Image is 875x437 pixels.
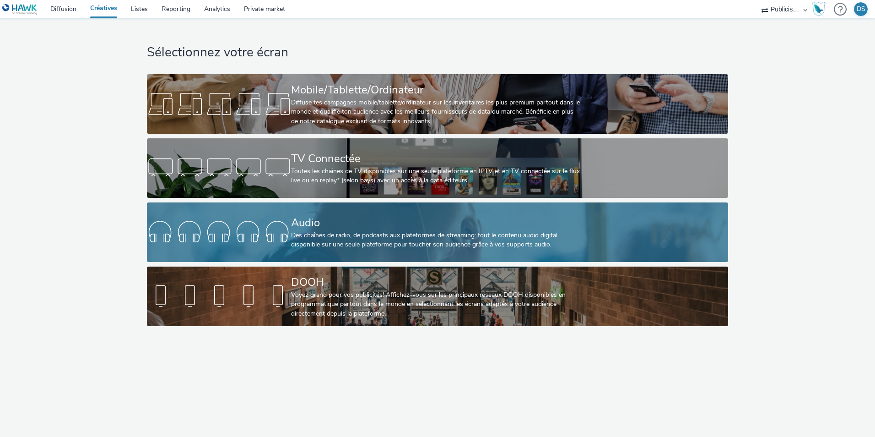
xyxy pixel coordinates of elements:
[291,215,580,231] div: Audio
[147,74,728,134] a: Mobile/Tablette/OrdinateurDiffuse tes campagnes mobile/tablette/ordinateur sur les inventaires le...
[291,231,580,250] div: Des chaînes de radio, de podcasts aux plateformes de streaming: tout le contenu audio digital dis...
[291,167,580,186] div: Toutes les chaines de TV disponibles sur une seule plateforme en IPTV et en TV connectée sur le f...
[291,290,580,318] div: Voyez grand pour vos publicités! Affichez-vous sur les principaux réseaux DOOH disponibles en pro...
[291,274,580,290] div: DOOH
[291,98,580,126] div: Diffuse tes campagnes mobile/tablette/ordinateur sur les inventaires les plus premium partout dan...
[147,267,728,326] a: DOOHVoyez grand pour vos publicités! Affichez-vous sur les principaux réseaux DOOH disponibles en...
[812,2,826,16] img: Hawk Academy
[291,82,580,98] div: Mobile/Tablette/Ordinateur
[812,2,829,16] a: Hawk Academy
[291,151,580,167] div: TV Connectée
[2,4,38,15] img: undefined Logo
[147,138,728,198] a: TV ConnectéeToutes les chaines de TV disponibles sur une seule plateforme en IPTV et en TV connec...
[857,2,865,16] div: DS
[147,44,728,61] h1: Sélectionnez votre écran
[147,202,728,262] a: AudioDes chaînes de radio, de podcasts aux plateformes de streaming: tout le contenu audio digita...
